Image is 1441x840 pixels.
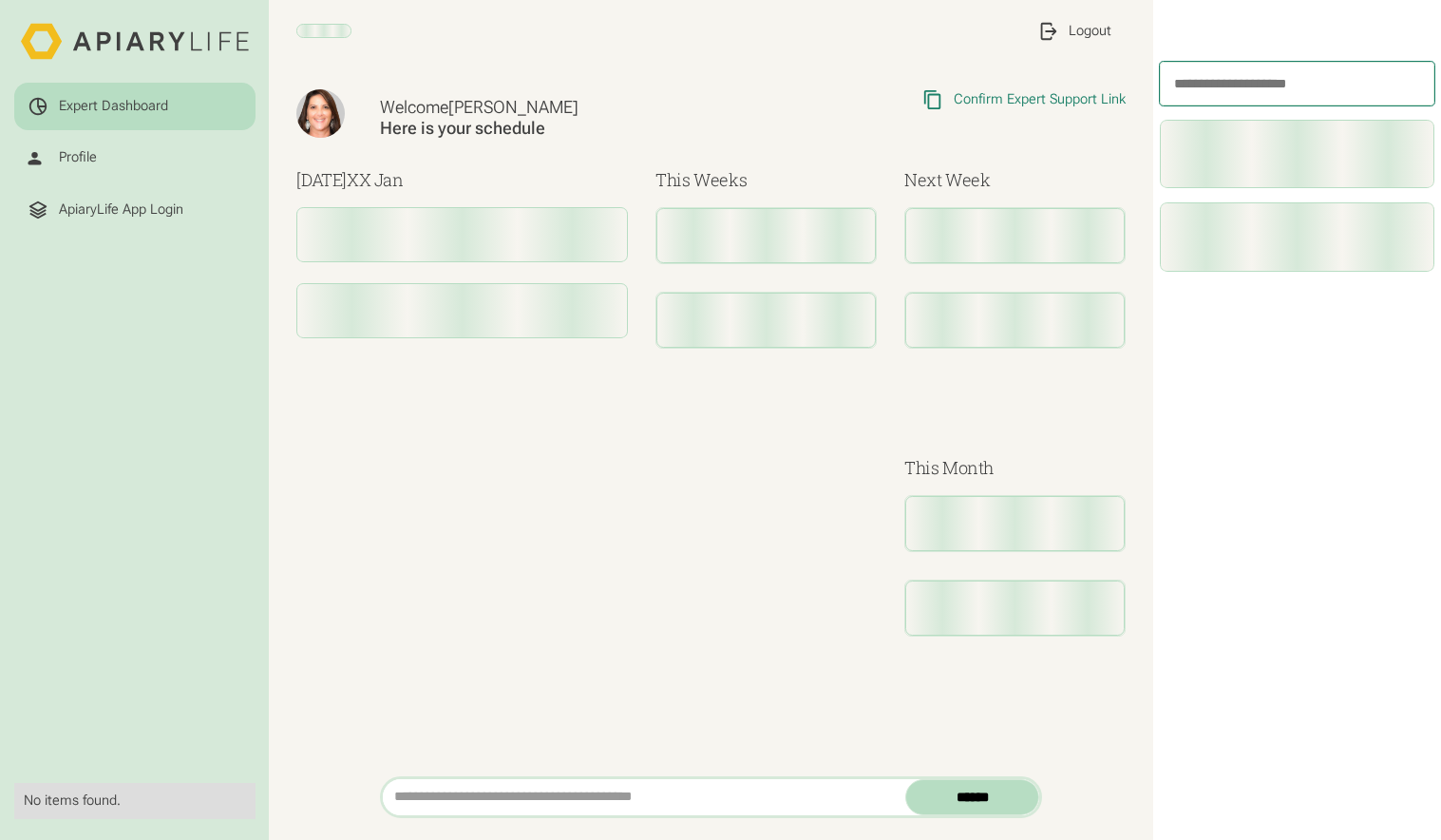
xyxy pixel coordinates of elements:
[448,97,578,117] span: [PERSON_NAME]
[655,167,877,193] h3: This Weeks
[904,455,1126,481] h3: This Month
[904,167,1126,193] h3: Next Week
[347,168,404,191] span: XX Jan
[59,201,183,219] div: ApiaryLife App Login
[59,98,168,115] div: Expert Dashboard
[380,97,749,119] div: Welcome
[14,185,256,234] a: ApiaryLife App Login
[954,91,1126,108] div: Confirm Expert Support Link
[380,118,749,140] div: Here is your schedule
[14,134,256,182] a: Profile
[1024,7,1126,55] a: Logout
[59,149,97,166] div: Profile
[1069,23,1111,40] div: Logout
[24,792,246,810] div: No items found.
[14,83,256,131] a: Expert Dashboard
[296,167,628,193] h3: [DATE]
